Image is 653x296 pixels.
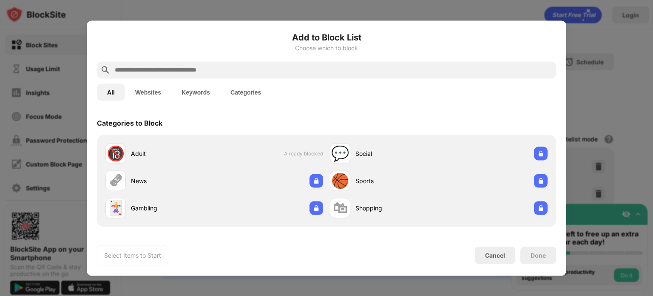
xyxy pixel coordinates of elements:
[531,252,546,259] div: Done
[331,172,349,190] div: 🏀
[104,251,161,259] div: Select Items to Start
[355,149,439,158] div: Social
[355,204,439,213] div: Shopping
[171,83,220,101] button: Keywords
[333,199,347,217] div: 🛍
[97,118,162,127] div: Categories to Block
[355,176,439,185] div: Sports
[97,31,556,43] h6: Add to Block List
[97,83,125,101] button: All
[97,44,556,51] div: Choose which to block
[131,176,214,185] div: News
[100,65,111,75] img: search.svg
[485,252,505,259] div: Cancel
[125,83,171,101] button: Websites
[108,172,123,190] div: 🗞
[107,199,125,217] div: 🃏
[284,150,323,157] span: Already blocked
[107,145,125,162] div: 🔞
[220,83,271,101] button: Categories
[331,145,349,162] div: 💬
[131,204,214,213] div: Gambling
[131,149,214,158] div: Adult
